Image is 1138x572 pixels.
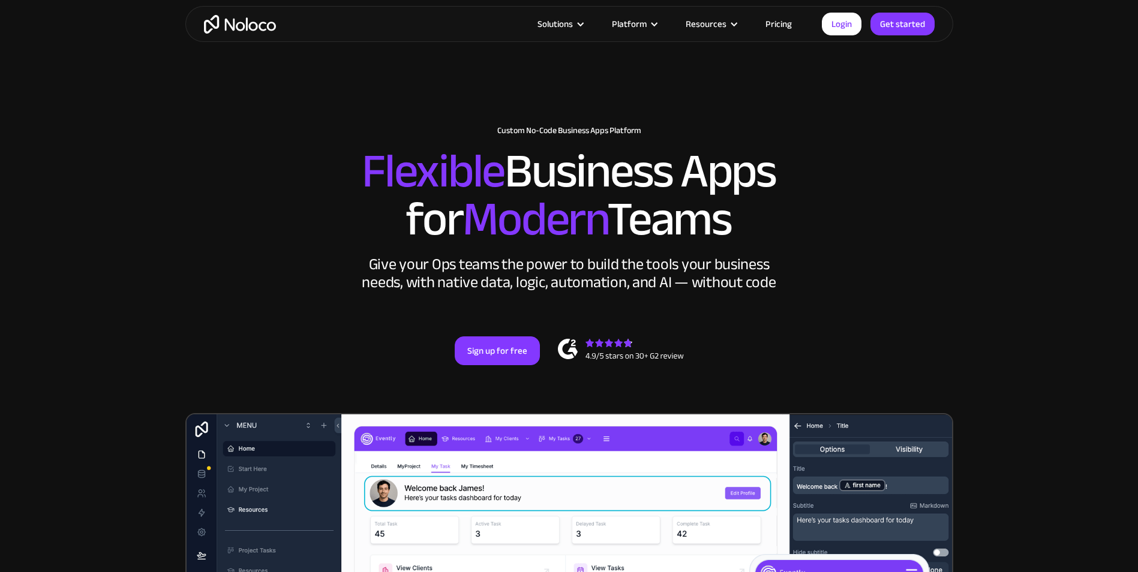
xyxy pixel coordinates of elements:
[359,255,779,291] div: Give your Ops teams the power to build the tools your business needs, with native data, logic, au...
[197,147,941,243] h2: Business Apps for Teams
[523,16,597,32] div: Solutions
[597,16,671,32] div: Platform
[197,126,941,136] h1: Custom No-Code Business Apps Platform
[686,16,726,32] div: Resources
[750,16,807,32] a: Pricing
[671,16,750,32] div: Resources
[538,16,573,32] div: Solutions
[822,13,861,35] a: Login
[204,15,276,34] a: home
[612,16,647,32] div: Platform
[870,13,935,35] a: Get started
[362,127,505,216] span: Flexible
[455,336,540,365] a: Sign up for free
[463,174,607,264] span: Modern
